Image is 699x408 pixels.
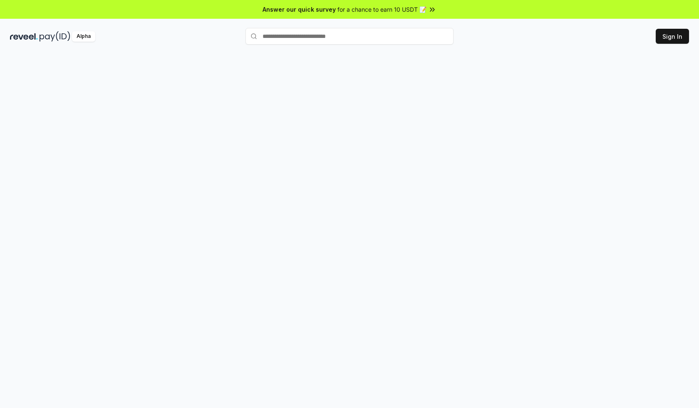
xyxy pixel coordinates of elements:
[656,29,689,44] button: Sign In
[10,31,38,42] img: reveel_dark
[40,31,70,42] img: pay_id
[337,5,426,14] span: for a chance to earn 10 USDT 📝
[263,5,336,14] span: Answer our quick survey
[72,31,95,42] div: Alpha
